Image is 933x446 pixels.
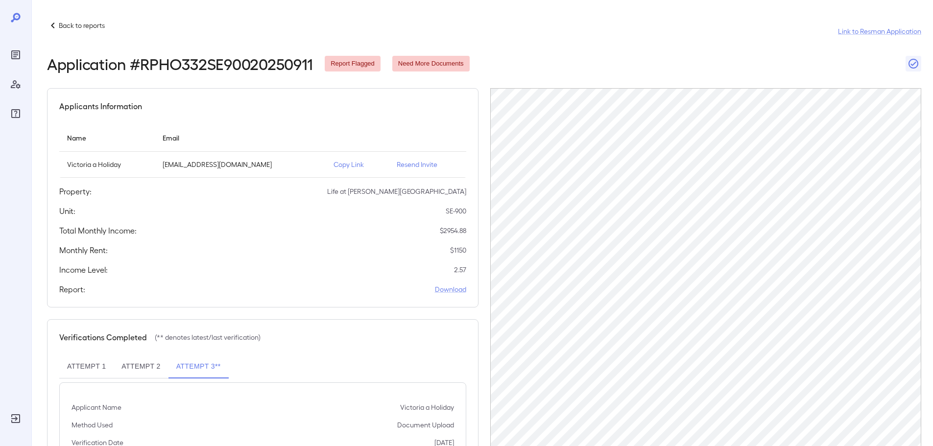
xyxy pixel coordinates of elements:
[59,283,85,295] h5: Report:
[400,402,454,412] p: Victoria a Holiday
[397,420,454,430] p: Document Upload
[8,411,24,426] div: Log Out
[163,160,318,169] p: [EMAIL_ADDRESS][DOMAIN_NAME]
[327,187,466,196] p: Life at [PERSON_NAME][GEOGRAPHIC_DATA]
[72,402,121,412] p: Applicant Name
[8,106,24,121] div: FAQ
[47,55,313,72] h2: Application # RPHO332SE90020250911
[59,264,108,276] h5: Income Level:
[59,21,105,30] p: Back to reports
[67,160,147,169] p: Victoria a Holiday
[392,59,470,69] span: Need More Documents
[906,56,921,71] button: Close Report
[59,205,75,217] h5: Unit:
[8,47,24,63] div: Reports
[59,225,137,236] h5: Total Monthly Income:
[59,244,108,256] h5: Monthly Rent:
[59,124,466,178] table: simple table
[72,420,113,430] p: Method Used
[397,160,458,169] p: Resend Invite
[59,355,114,378] button: Attempt 1
[838,26,921,36] a: Link to Resman Application
[59,331,147,343] h5: Verifications Completed
[440,226,466,235] p: $ 2954.88
[450,245,466,255] p: $ 1150
[334,160,381,169] p: Copy Link
[8,76,24,92] div: Manage Users
[59,100,142,112] h5: Applicants Information
[59,186,92,197] h5: Property:
[155,124,326,152] th: Email
[446,206,466,216] p: SE-900
[155,332,261,342] p: (** denotes latest/last verification)
[114,355,168,378] button: Attempt 2
[59,124,155,152] th: Name
[325,59,381,69] span: Report Flagged
[168,355,229,378] button: Attempt 3**
[454,265,466,275] p: 2.57
[435,284,466,294] a: Download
